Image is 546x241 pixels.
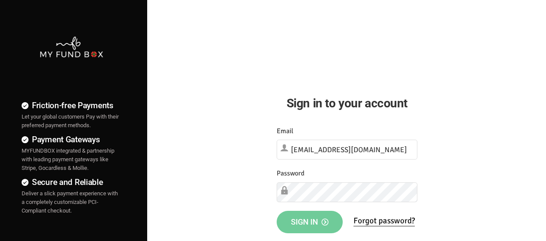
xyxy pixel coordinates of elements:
h4: Payment Gateways [22,133,121,146]
span: Deliver a slick payment experience with a completely customizable PCI-Compliant checkout. [22,190,118,214]
img: mfbwhite.png [39,36,104,58]
button: Sign in [277,211,343,233]
label: Email [277,126,294,137]
h4: Secure and Reliable [22,176,121,188]
h4: Friction-free Payments [22,99,121,112]
label: Password [277,168,304,179]
a: Forgot password? [353,216,415,226]
span: MYFUNDBOX integrated & partnership with leading payment gateways like Stripe, Gocardless & Mollie. [22,147,114,171]
h2: Sign in to your account [277,94,417,113]
span: Let your global customers Pay with their preferred payment methods. [22,113,119,128]
span: Sign in [291,217,328,226]
input: Email [277,140,417,160]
